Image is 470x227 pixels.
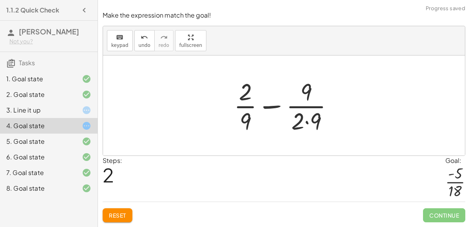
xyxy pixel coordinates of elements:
button: redoredo [154,30,174,51]
i: Task finished and correct. [82,184,91,193]
div: 4. Goal state [6,121,69,130]
div: 1. Goal state [6,74,69,84]
i: Task finished and correct. [82,152,91,162]
span: Progress saved [426,5,465,13]
i: Task finished and correct. [82,168,91,177]
span: 2 [103,163,114,187]
label: Steps: [103,156,122,164]
i: Task started. [82,121,91,130]
i: Task finished and correct. [82,74,91,84]
button: undoundo [134,30,155,51]
span: keypad [111,43,128,48]
div: 6. Goal state [6,152,69,162]
div: Goal: [445,156,465,165]
div: 8. Goal state [6,184,69,193]
span: fullscreen [179,43,202,48]
i: Task started. [82,105,91,115]
div: 5. Goal state [6,137,69,146]
span: undo [139,43,150,48]
span: redo [159,43,169,48]
button: Reset [103,208,132,222]
i: Task finished and correct. [82,137,91,146]
div: 2. Goal state [6,90,69,99]
i: undo [141,33,148,42]
div: 7. Goal state [6,168,69,177]
h4: 1.1.2 Quick Check [6,5,59,15]
i: redo [160,33,168,42]
div: 3. Line it up [6,105,69,115]
button: fullscreen [175,30,206,51]
p: Make the expression match the goal! [103,11,465,20]
div: Not you? [9,38,91,45]
span: [PERSON_NAME] [19,27,79,36]
i: Task finished and correct. [82,90,91,99]
button: keyboardkeypad [107,30,133,51]
span: Tasks [19,59,35,67]
i: keyboard [116,33,123,42]
span: Reset [109,212,126,219]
